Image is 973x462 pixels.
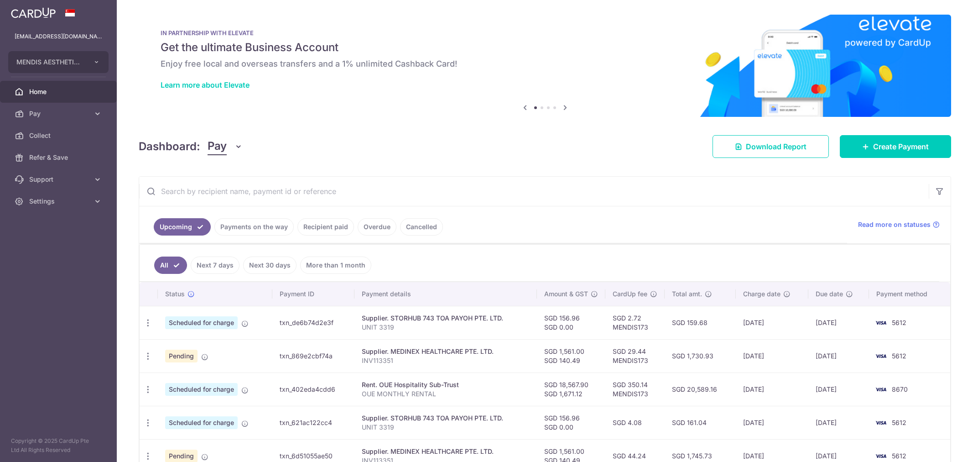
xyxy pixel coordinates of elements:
td: txn_869e2cbf74a [272,339,354,373]
td: SGD 1,730.93 [665,339,736,373]
img: Bank Card [872,384,890,395]
span: Refer & Save [29,153,89,162]
td: SGD 4.08 [605,406,665,439]
span: Collect [29,131,89,140]
a: More than 1 month [300,257,371,274]
td: SGD 18,567.90 SGD 1,671.12 [537,373,605,406]
span: 5612 [892,319,906,326]
div: Rent. OUE Hospitality Sub-Trust [362,380,530,389]
span: CardUp fee [613,289,647,299]
td: SGD 161.04 [665,406,736,439]
h4: Dashboard: [139,138,200,155]
span: Total amt. [672,289,702,299]
a: Read more on statuses [858,220,940,229]
td: [DATE] [808,406,869,439]
img: Bank Card [872,451,890,462]
span: Create Payment [873,141,929,152]
button: MENDIS AESTHETICS PTE. LTD. [8,51,109,73]
a: Next 7 days [191,257,239,274]
a: Next 30 days [243,257,297,274]
p: [EMAIL_ADDRESS][DOMAIN_NAME] [15,32,102,41]
span: Support [29,175,89,184]
p: INV113351 [362,356,530,365]
input: Search by recipient name, payment id or reference [139,177,929,206]
a: Overdue [358,218,396,236]
span: 5612 [892,352,906,360]
span: MENDIS AESTHETICS PTE. LTD. [16,58,84,67]
td: SGD 156.96 SGD 0.00 [537,306,605,339]
td: SGD 20,589.16 [665,373,736,406]
span: Status [165,289,185,299]
span: Home [29,87,89,96]
a: Cancelled [400,218,443,236]
div: Supplier. MEDINEX HEALTHCARE PTE. LTD. [362,347,530,356]
span: Pay [208,138,227,155]
td: SGD 1,561.00 SGD 140.49 [537,339,605,373]
span: 5612 [892,419,906,426]
td: [DATE] [736,406,808,439]
td: SGD 159.68 [665,306,736,339]
span: Amount & GST [544,289,588,299]
td: SGD 29.44 MENDIS173 [605,339,665,373]
a: Download Report [713,135,829,158]
td: txn_402eda4cdd6 [272,373,354,406]
td: [DATE] [736,306,808,339]
th: Payment ID [272,282,354,306]
td: SGD 2.72 MENDIS173 [605,306,665,339]
a: All [154,257,187,274]
span: Scheduled for charge [165,383,238,396]
p: OUE MONTHLY RENTAL [362,389,530,399]
img: Renovation banner [139,15,951,117]
img: CardUp [11,7,56,18]
div: Supplier. STORHUB 743 TOA PAYOH PTE. LTD. [362,414,530,423]
h6: Enjoy free local and overseas transfers and a 1% unlimited Cashback Card! [161,58,929,69]
a: Upcoming [154,218,211,236]
span: Settings [29,197,89,206]
a: Payments on the way [214,218,294,236]
span: Pay [29,109,89,118]
span: Read more on statuses [858,220,931,229]
td: [DATE] [808,339,869,373]
span: Scheduled for charge [165,316,238,329]
td: txn_de6b74d2e3f [272,306,354,339]
span: Pending [165,350,198,362]
th: Payment details [354,282,537,306]
td: SGD 350.14 MENDIS173 [605,373,665,406]
span: Charge date [743,289,780,299]
td: [DATE] [736,373,808,406]
td: [DATE] [808,306,869,339]
span: Due date [816,289,843,299]
div: Supplier. MEDINEX HEALTHCARE PTE. LTD. [362,447,530,456]
td: SGD 156.96 SGD 0.00 [537,406,605,439]
a: Recipient paid [297,218,354,236]
img: Bank Card [872,351,890,362]
span: Download Report [746,141,806,152]
span: 5612 [892,452,906,460]
span: 8670 [892,385,908,393]
a: Create Payment [840,135,951,158]
p: UNIT 3319 [362,323,530,332]
a: Learn more about Elevate [161,80,250,89]
td: txn_621ac122cc4 [272,406,354,439]
img: Bank Card [872,417,890,428]
h5: Get the ultimate Business Account [161,40,929,55]
td: [DATE] [736,339,808,373]
button: Pay [208,138,243,155]
p: IN PARTNERSHIP WITH ELEVATE [161,29,929,37]
div: Supplier. STORHUB 743 TOA PAYOH PTE. LTD. [362,314,530,323]
img: Bank Card [872,317,890,328]
th: Payment method [869,282,950,306]
p: UNIT 3319 [362,423,530,432]
td: [DATE] [808,373,869,406]
span: Scheduled for charge [165,416,238,429]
